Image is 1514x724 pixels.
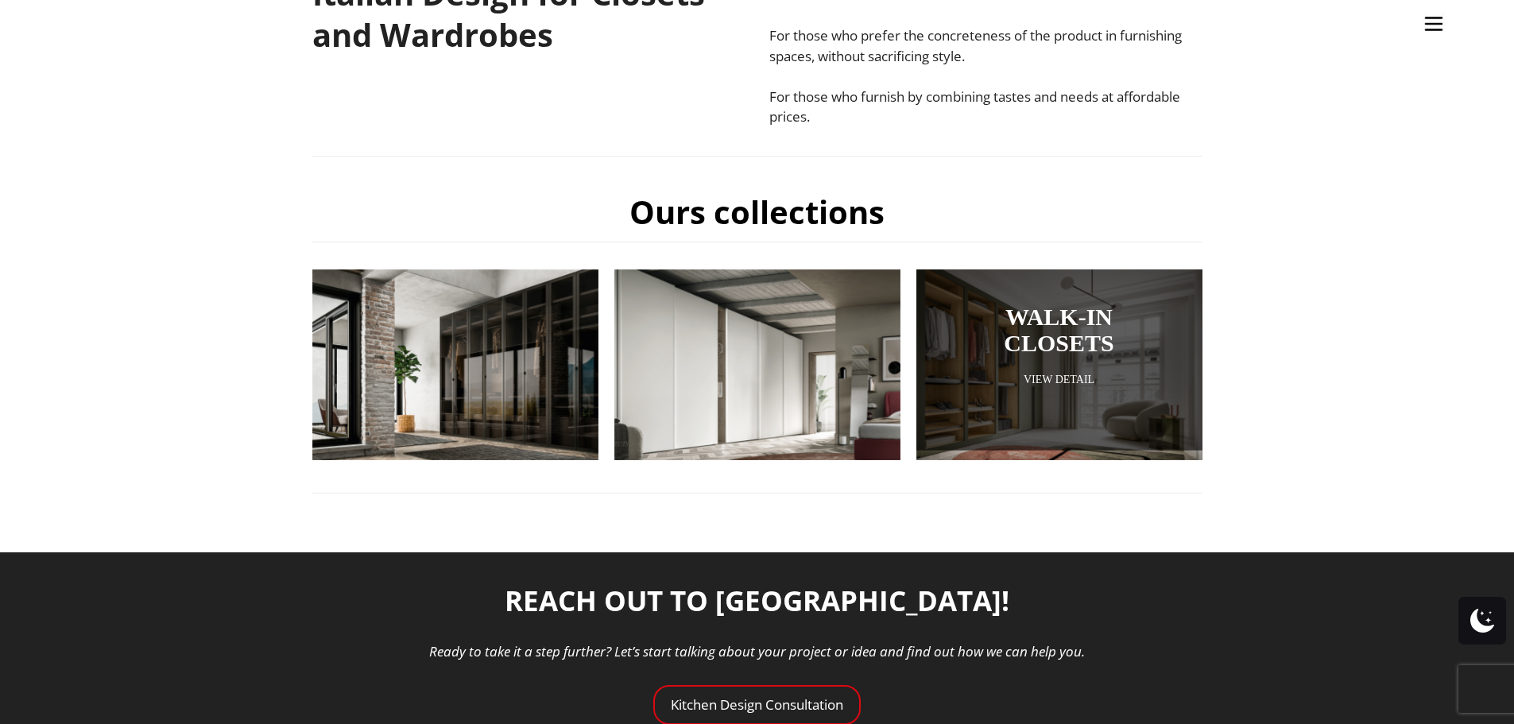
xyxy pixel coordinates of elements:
h2: Ours collections [629,184,885,241]
p: For those who furnish by combining tastes and needs at affordable prices. [769,87,1202,127]
p: For those who prefer the concreteness of the product in furnishing spaces, without sacrificing st... [769,25,1202,66]
img: burger-menu-svgrepo-com-30x30.jpg [1422,12,1446,36]
a: View Detail [956,372,1163,387]
a: WALK-IN CLOSETS [956,304,1163,356]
